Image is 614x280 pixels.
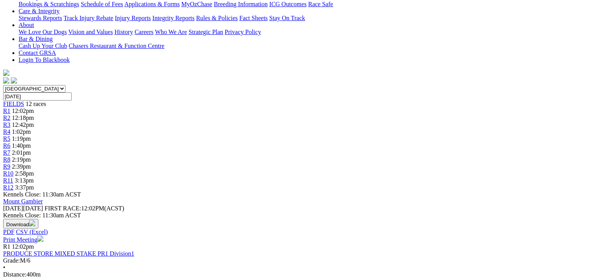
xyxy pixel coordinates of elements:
[12,114,34,121] span: 12:18pm
[269,1,306,7] a: ICG Outcomes
[155,29,187,35] a: Who We Are
[81,1,123,7] a: Schedule of Fees
[12,156,31,163] span: 2:19pm
[239,15,268,21] a: Fact Sheets
[12,108,34,114] span: 12:02pm
[3,257,20,264] span: Grade:
[269,15,305,21] a: Stay On Track
[19,1,611,8] div: Industry
[3,229,14,235] a: PDF
[12,121,34,128] span: 12:42pm
[19,56,70,63] a: Login To Blackbook
[12,128,31,135] span: 1:02pm
[3,250,134,257] a: PRODUCE STORE MIXED STAKE PR1 Division1
[19,43,67,49] a: Cash Up Your Club
[196,15,238,21] a: Rules & Policies
[19,8,60,14] a: Care & Integrity
[19,15,62,21] a: Stewards Reports
[3,70,9,76] img: logo-grsa-white.png
[11,77,17,84] img: twitter.svg
[19,29,611,36] div: About
[3,257,611,264] div: M/6
[3,212,611,219] div: Kennels Close: 11:30am ACST
[15,184,34,191] span: 3:37pm
[3,114,10,121] a: R2
[45,205,124,212] span: 12:02PM(ACST)
[45,205,81,212] span: FIRST RACE:
[3,198,43,205] a: Mount Gambier
[19,22,34,28] a: About
[19,36,53,42] a: Bar & Dining
[26,101,46,107] span: 12 races
[3,149,10,156] a: R7
[3,121,10,128] a: R3
[12,149,31,156] span: 2:01pm
[19,29,67,35] a: We Love Our Dogs
[3,142,10,149] a: R6
[12,243,34,250] span: 12:02pm
[15,177,34,184] span: 3:13pm
[3,108,10,114] a: R1
[3,236,43,243] a: Print Meeting
[3,271,611,278] div: 400m
[19,1,79,7] a: Bookings & Scratchings
[19,15,611,22] div: Care & Integrity
[68,29,113,35] a: Vision and Values
[3,205,43,212] span: [DATE]
[37,236,43,242] img: printer.svg
[29,220,35,226] img: download.svg
[115,15,151,21] a: Injury Reports
[181,1,212,7] a: MyOzChase
[189,29,223,35] a: Strategic Plan
[3,264,5,271] span: •
[64,15,113,21] a: Track Injury Rebate
[3,243,10,250] span: R1
[3,229,611,236] div: Download
[12,142,31,149] span: 1:40pm
[3,205,23,212] span: [DATE]
[308,1,333,7] a: Race Safe
[3,128,10,135] a: R4
[3,219,38,229] button: Download
[3,92,72,101] input: Select date
[152,15,194,21] a: Integrity Reports
[124,1,180,7] a: Applications & Forms
[3,184,14,191] a: R12
[16,229,48,235] a: CSV (Excel)
[3,101,24,107] a: FIELDS
[3,156,10,163] a: R8
[19,50,56,56] a: Contact GRSA
[3,177,13,184] a: R11
[114,29,133,35] a: History
[15,170,34,177] span: 2:58pm
[3,271,26,278] span: Distance:
[3,170,14,177] a: R10
[134,29,153,35] a: Careers
[69,43,164,49] a: Chasers Restaurant & Function Centre
[12,135,31,142] span: 1:19pm
[3,77,9,84] img: facebook.svg
[225,29,261,35] a: Privacy Policy
[12,163,31,170] span: 2:39pm
[3,163,10,170] a: R9
[3,191,81,198] span: Kennels Close: 11:30am ACST
[214,1,268,7] a: Breeding Information
[3,135,10,142] a: R5
[19,43,611,50] div: Bar & Dining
